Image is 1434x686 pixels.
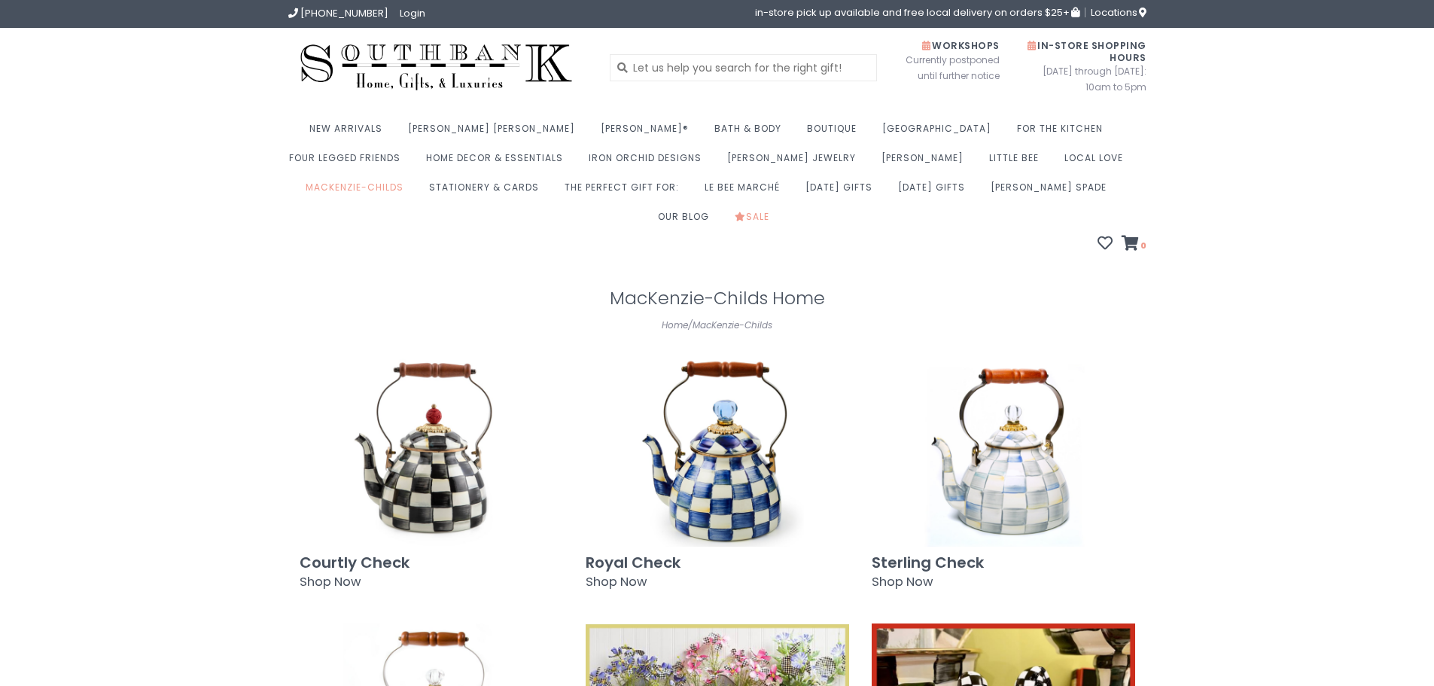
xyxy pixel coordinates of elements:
[601,118,696,148] a: [PERSON_NAME]®
[300,356,563,601] a: Courtly Check Shop Now
[1028,39,1146,64] span: In-Store Shopping Hours
[714,118,789,148] a: Bath & Body
[426,148,571,177] a: Home Decor & Essentials
[658,206,717,236] a: Our Blog
[807,118,864,148] a: Boutique
[805,177,880,206] a: [DATE] Gifts
[1022,63,1146,95] span: [DATE] through [DATE]: 10am to 5pm
[1122,237,1146,252] a: 0
[589,148,709,177] a: Iron Orchid Designs
[1064,148,1131,177] a: Local Love
[300,356,563,547] img: Courtly Check
[662,319,688,331] a: Home
[1085,8,1146,17] a: Locations
[991,177,1114,206] a: [PERSON_NAME] Spade
[610,54,877,81] input: Let us help you search for the right gift!
[882,118,999,148] a: [GEOGRAPHIC_DATA]
[727,148,863,177] a: [PERSON_NAME] Jewelry
[586,356,849,601] a: Royal Check Shop Now
[288,317,1146,334] div: /
[922,39,1000,52] span: Workshops
[872,554,1135,571] h3: Sterling Check
[872,356,1135,547] img: Sterling Check
[309,118,390,148] a: New Arrivals
[693,319,772,331] a: MacKenzie-Childs
[989,148,1046,177] a: Little Bee
[300,554,563,571] h3: Courtly Check
[872,356,1135,601] a: Sterling Check Shop Now
[408,118,583,148] a: [PERSON_NAME] [PERSON_NAME]
[586,356,849,547] img: Royal Check
[288,288,1146,308] h1: MacKenzie-Childs Home
[400,6,425,20] a: Login
[300,573,361,590] span: Shop Now
[1091,5,1146,20] span: Locations
[306,177,411,206] a: MacKenzie-Childs
[300,6,388,20] span: [PHONE_NUMBER]
[898,177,973,206] a: [DATE] Gifts
[586,573,647,590] span: Shop Now
[735,206,777,236] a: Sale
[289,148,408,177] a: Four Legged Friends
[755,8,1079,17] span: in-store pick up available and free local delivery on orders $25+
[705,177,787,206] a: Le Bee Marché
[288,39,585,96] img: Southbank Gift Company -- Home, Gifts, and Luxuries
[887,52,1000,84] span: Currently postponed until further notice
[288,6,388,20] a: [PHONE_NUMBER]
[1139,239,1146,252] span: 0
[586,554,849,571] h3: Royal Check
[565,177,687,206] a: The perfect gift for:
[881,148,971,177] a: [PERSON_NAME]
[1017,118,1110,148] a: For the Kitchen
[429,177,547,206] a: Stationery & Cards
[872,573,933,590] span: Shop Now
